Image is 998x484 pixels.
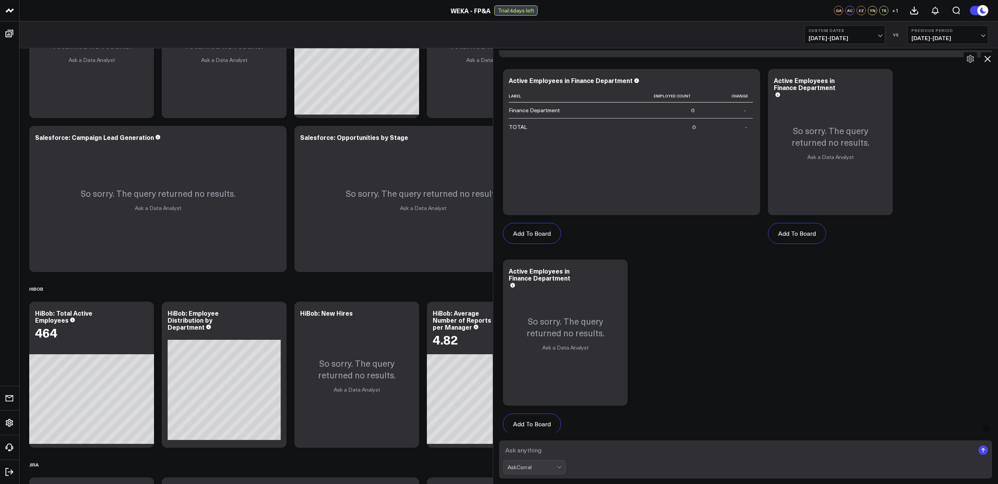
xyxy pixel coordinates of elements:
div: EZ [856,6,866,15]
div: 464 [35,325,57,339]
div: HiBob: Average Number of Reports per Manager [433,309,491,331]
p: So sorry. The query returned no results. [776,125,885,148]
div: 0 [692,123,695,131]
a: Ask a Data Analyst [807,153,854,161]
button: Add To Board [503,223,561,244]
div: Salesforce: Opportunities by Stage [300,133,408,141]
div: JIRA [29,456,39,473]
b: Custom Dates [809,28,881,33]
th: Employee Count [587,90,701,102]
div: - [745,123,747,131]
div: YN [868,6,877,15]
p: So sorry. The query returned no results. [511,315,620,339]
div: - [744,106,746,114]
button: Previous Period[DATE]-[DATE] [907,25,988,44]
p: So sorry. The query returned no results. [302,357,411,381]
div: TS [879,6,888,15]
div: AC [845,6,855,15]
b: Previous Period [911,28,984,33]
a: Ask a Data Analyst [466,56,513,64]
a: Ask a Data Analyst [201,56,248,64]
a: Ask a Data Analyst [334,386,380,393]
div: Trial: 4 days left [494,5,538,16]
div: 0 [691,106,694,114]
th: Change [701,90,753,102]
div: AskCorral [508,464,557,470]
div: Salesforce: Campaign Lead Generation [35,133,154,141]
div: GA [834,6,843,15]
button: Custom Dates[DATE]-[DATE] [804,25,885,44]
div: Finance Department [509,106,560,114]
div: HiBob: New Hires [300,309,353,317]
div: 4.82 [433,332,458,346]
div: TOTAL [509,123,527,131]
span: [DATE] - [DATE] [809,35,881,41]
a: Ask a Data Analyst [135,204,181,212]
div: HiBob: Employee Distribution by Department [168,309,219,331]
div: Active Employees in Finance Department [509,76,633,85]
p: So sorry. The query returned no results. [346,187,501,199]
span: [DATE] - [DATE] [911,35,984,41]
button: Add To Board [503,413,561,435]
div: Active Employees in Finance Department [509,267,570,282]
span: + 1 [892,8,899,13]
div: HiBob: Total Active Employees [35,309,92,324]
a: WEKA - FP&A [451,6,490,15]
a: Ask a Data Analyst [400,204,446,212]
a: Ask a Data Analyst [69,56,115,64]
button: +1 [890,6,900,15]
div: HIBOB [29,280,43,298]
div: Active Employees in Finance Department [774,76,835,92]
button: Add To Board [768,223,826,244]
a: Ask a Data Analyst [542,344,589,351]
th: Label [509,90,587,102]
p: So sorry. The query returned no results. [81,187,235,199]
div: VS [889,32,903,37]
